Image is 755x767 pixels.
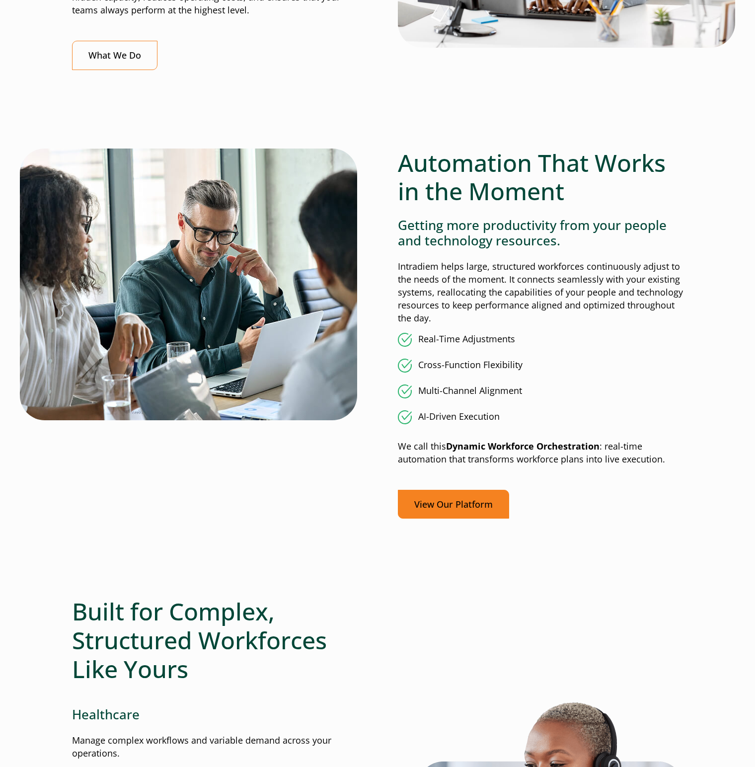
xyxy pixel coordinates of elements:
[398,218,683,248] h4: Getting more productivity from your people and technology resources.
[20,149,357,420] img: Under pressure
[398,333,683,347] li: Real-Time Adjustments
[398,410,683,424] li: AI-Driven Execution
[398,260,683,325] p: Intradiem helps large, structured workforces continuously adjust to the needs of the moment. It c...
[72,707,377,722] h3: Healthcare
[72,41,157,70] a: What We Do
[398,490,509,519] a: View Our Platform
[398,359,683,373] li: Cross-Function Flexibility
[398,384,683,398] li: Multi-Channel Alignment
[398,149,683,206] h2: Automation That Works in the Moment
[72,734,377,760] p: Manage complex workflows and variable demand across your operations.
[72,597,377,683] h2: Built for Complex, Structured Workforces Like Yours
[398,440,683,466] p: We call this : real-time automation that transforms workforce plans into live execution.
[446,440,600,452] strong: Dynamic Workforce Orchestration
